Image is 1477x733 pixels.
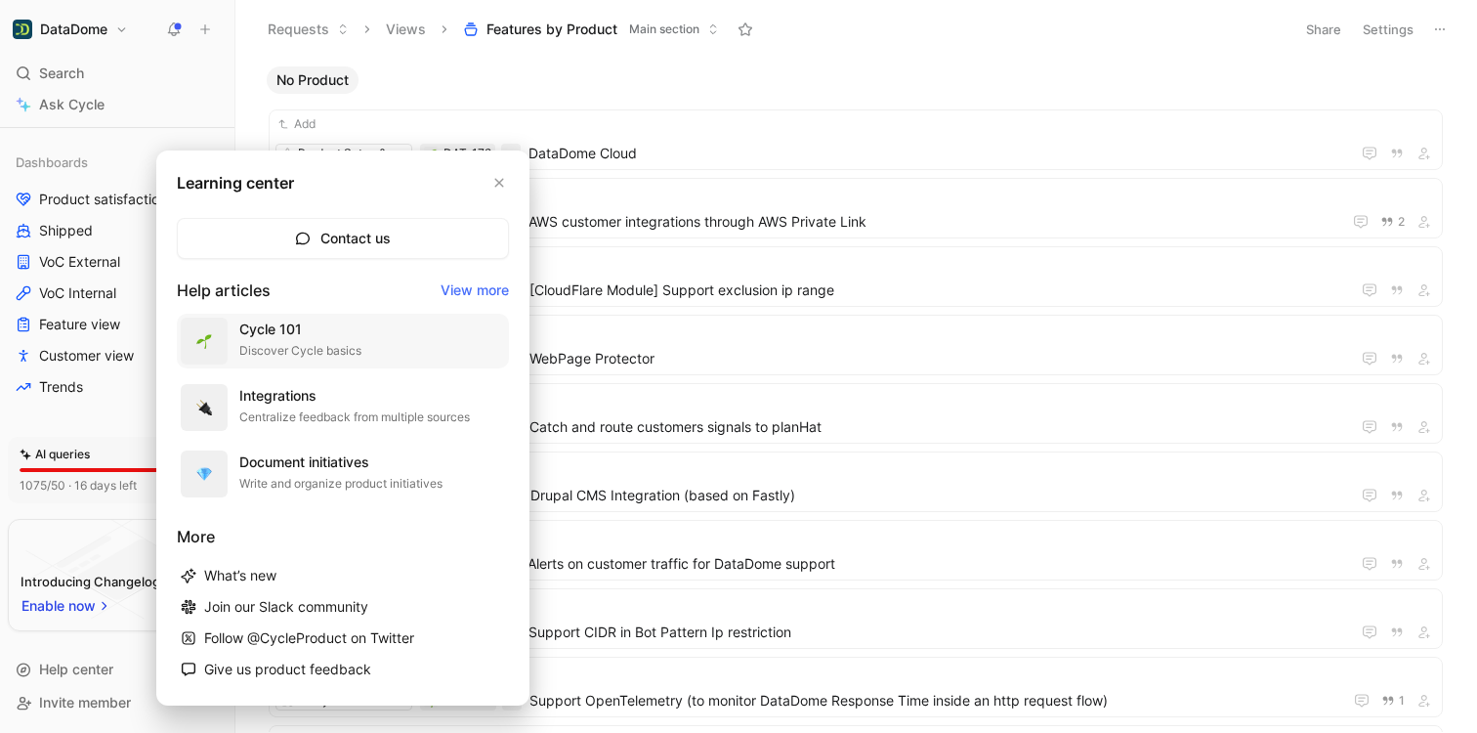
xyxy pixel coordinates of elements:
[239,474,443,494] div: Write and organize product initiatives
[177,591,509,623] a: Join our Slack community
[177,380,509,435] a: 🔌IntegrationsCentralize feedback from multiple sources
[239,451,443,474] div: Document initiatives
[177,279,271,302] h3: Help articles
[239,341,361,361] div: Discover Cycle basics
[177,654,509,685] a: Give us product feedback
[196,333,212,349] img: 🌱
[239,318,361,341] div: Cycle 101
[177,447,509,501] a: 💎Document initiativesWrite and organize product initiatives
[196,400,212,415] img: 🔌
[177,218,509,259] button: Contact us
[177,314,509,368] a: 🌱Cycle 101Discover Cycle basics
[239,384,470,408] div: Integrations
[177,525,509,548] h3: More
[177,560,509,591] a: What’s new
[239,408,470,427] div: Centralize feedback from multiple sources
[196,466,212,482] img: 💎
[177,171,294,194] h2: Learning center
[177,623,509,654] a: Follow @CycleProduct on Twitter
[441,279,509,302] a: View more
